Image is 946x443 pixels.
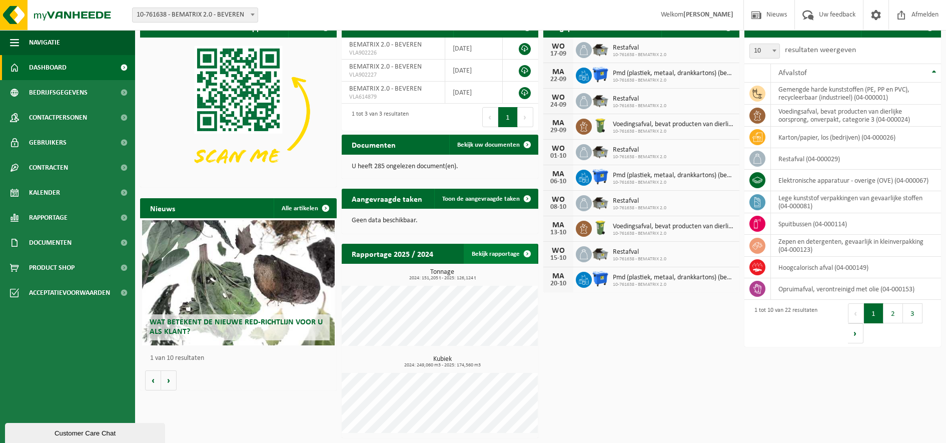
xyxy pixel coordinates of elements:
div: 06-10 [548,178,568,185]
div: MA [548,170,568,178]
div: MA [548,119,568,127]
td: [DATE] [445,82,503,104]
span: Dashboard [29,55,67,80]
td: restafval (04-000029) [771,148,941,170]
img: WB-1100-HPE-BE-01 [592,270,609,287]
a: Alle artikelen [274,198,336,218]
span: BEMATRIX 2.0 - BEVEREN [349,85,422,93]
a: Bekijk uw documenten [449,135,537,155]
td: [DATE] [445,60,503,82]
button: Next [518,107,533,127]
span: Restafval [613,44,666,52]
img: Download de VHEPlus App [140,38,337,185]
span: BEMATRIX 2.0 - BEVEREN [349,41,422,49]
div: 13-10 [548,229,568,236]
iframe: chat widget [5,421,167,443]
img: WB-0140-HPE-GN-50 [592,117,609,134]
span: Toon de aangevraagde taken [442,196,520,202]
p: 1 van 10 resultaten [150,355,332,362]
span: Acceptatievoorwaarden [29,280,110,305]
span: Voedingsafval, bevat producten van dierlijke oorsprong, onverpakt, categorie 3 [613,223,735,231]
div: WO [548,247,568,255]
span: Restafval [613,248,666,256]
button: 2 [883,303,903,323]
button: Previous [848,303,864,323]
span: 10-761638 - BEMATRIX 2.0 [613,282,735,288]
div: 08-10 [548,204,568,211]
td: lege kunststof verpakkingen van gevaarlijke stoffen (04-000081) [771,191,941,213]
strong: [PERSON_NAME] [683,11,733,19]
img: WB-5000-GAL-GY-01 [592,41,609,58]
img: WB-5000-GAL-GY-01 [592,245,609,262]
span: VLA902227 [349,71,437,79]
td: [DATE] [445,38,503,60]
h2: Rapportage 2025 / 2024 [342,244,443,263]
img: WB-5000-GAL-GY-01 [592,92,609,109]
span: 10-761638 - BEMATRIX 2.0 - BEVEREN [133,8,258,22]
div: 22-09 [548,76,568,83]
h2: Aangevraagde taken [342,189,432,208]
a: Bekijk rapportage [464,244,537,264]
span: 10-761638 - BEMATRIX 2.0 [613,231,735,237]
span: Pmd (plastiek, metaal, drankkartons) (bedrijven) [613,70,735,78]
span: 10-761638 - BEMATRIX 2.0 [613,103,666,109]
span: Bedrijfsgegevens [29,80,88,105]
div: 24-09 [548,102,568,109]
span: Rapportage [29,205,68,230]
td: elektronische apparatuur - overige (OVE) (04-000067) [771,170,941,191]
div: 1 tot 10 van 22 resultaten [749,302,817,344]
span: Contracten [29,155,68,180]
label: resultaten weergeven [785,46,856,54]
img: WB-1100-HPE-BE-01 [592,66,609,83]
div: 15-10 [548,255,568,262]
span: 10 [750,44,779,58]
div: MA [548,272,568,280]
span: Wat betekent de nieuwe RED-richtlijn voor u als klant? [150,318,323,336]
td: spuitbussen (04-000114) [771,213,941,235]
div: WO [548,145,568,153]
p: Geen data beschikbaar. [352,217,528,224]
button: 1 [864,303,883,323]
td: voedingsafval, bevat producten van dierlijke oorsprong, onverpakt, categorie 3 (04-000024) [771,105,941,127]
span: 10-761638 - BEMATRIX 2.0 [613,256,666,262]
span: 10-761638 - BEMATRIX 2.0 [613,52,666,58]
td: karton/papier, los (bedrijven) (04-000026) [771,127,941,148]
span: BEMATRIX 2.0 - BEVEREN [349,63,422,71]
span: Kalender [29,180,60,205]
span: Documenten [29,230,72,255]
div: WO [548,94,568,102]
button: Vorige [145,370,161,390]
span: 2024: 151,205 t - 2025: 126,124 t [347,276,538,281]
button: 1 [498,107,518,127]
span: 10-761638 - BEMATRIX 2.0 [613,129,735,135]
td: zepen en detergenten, gevaarlijk in kleinverpakking (04-000123) [771,235,941,257]
button: Next [848,323,863,343]
span: Contactpersonen [29,105,87,130]
span: VLA614879 [349,93,437,101]
p: U heeft 285 ongelezen document(en). [352,163,528,170]
img: WB-5000-GAL-GY-01 [592,143,609,160]
span: 10 [749,44,780,59]
div: MA [548,221,568,229]
td: gemengde harde kunststoffen (PE, PP en PVC), recycleerbaar (industrieel) (04-000001) [771,83,941,105]
td: opruimafval, verontreinigd met olie (04-000153) [771,278,941,300]
span: 10-761638 - BEMATRIX 2.0 [613,154,666,160]
img: WB-5000-GAL-GY-01 [592,194,609,211]
div: 20-10 [548,280,568,287]
span: 10-761638 - BEMATRIX 2.0 [613,205,666,211]
span: Afvalstof [778,69,807,77]
span: Restafval [613,146,666,154]
span: 2024: 249,060 m3 - 2025: 174,560 m3 [347,363,538,368]
h2: Documenten [342,135,406,154]
div: 17-09 [548,51,568,58]
td: hoogcalorisch afval (04-000149) [771,257,941,278]
button: Previous [482,107,498,127]
span: 10-761638 - BEMATRIX 2.0 [613,78,735,84]
button: 3 [903,303,922,323]
span: Pmd (plastiek, metaal, drankkartons) (bedrijven) [613,274,735,282]
span: Voedingsafval, bevat producten van dierlijke oorsprong, onverpakt, categorie 3 [613,121,735,129]
div: WO [548,196,568,204]
span: Restafval [613,197,666,205]
div: MA [548,68,568,76]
